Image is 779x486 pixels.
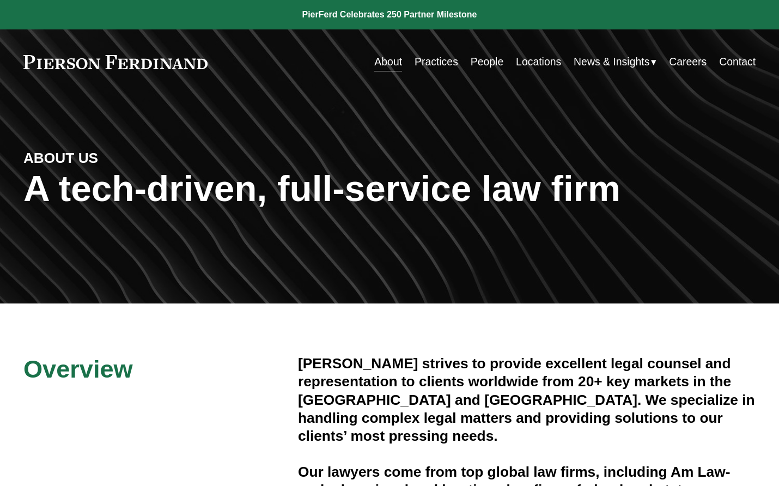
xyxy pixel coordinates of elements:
[23,355,133,383] span: Overview
[415,51,458,72] a: Practices
[574,52,649,71] span: News & Insights
[298,355,756,446] h4: [PERSON_NAME] strives to provide excellent legal counsel and representation to clients worldwide ...
[23,167,756,209] h1: A tech-driven, full-service law firm
[23,150,98,166] strong: ABOUT US
[574,51,656,72] a: folder dropdown
[719,51,756,72] a: Contact
[374,51,402,72] a: About
[516,51,561,72] a: Locations
[471,51,503,72] a: People
[669,51,707,72] a: Careers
